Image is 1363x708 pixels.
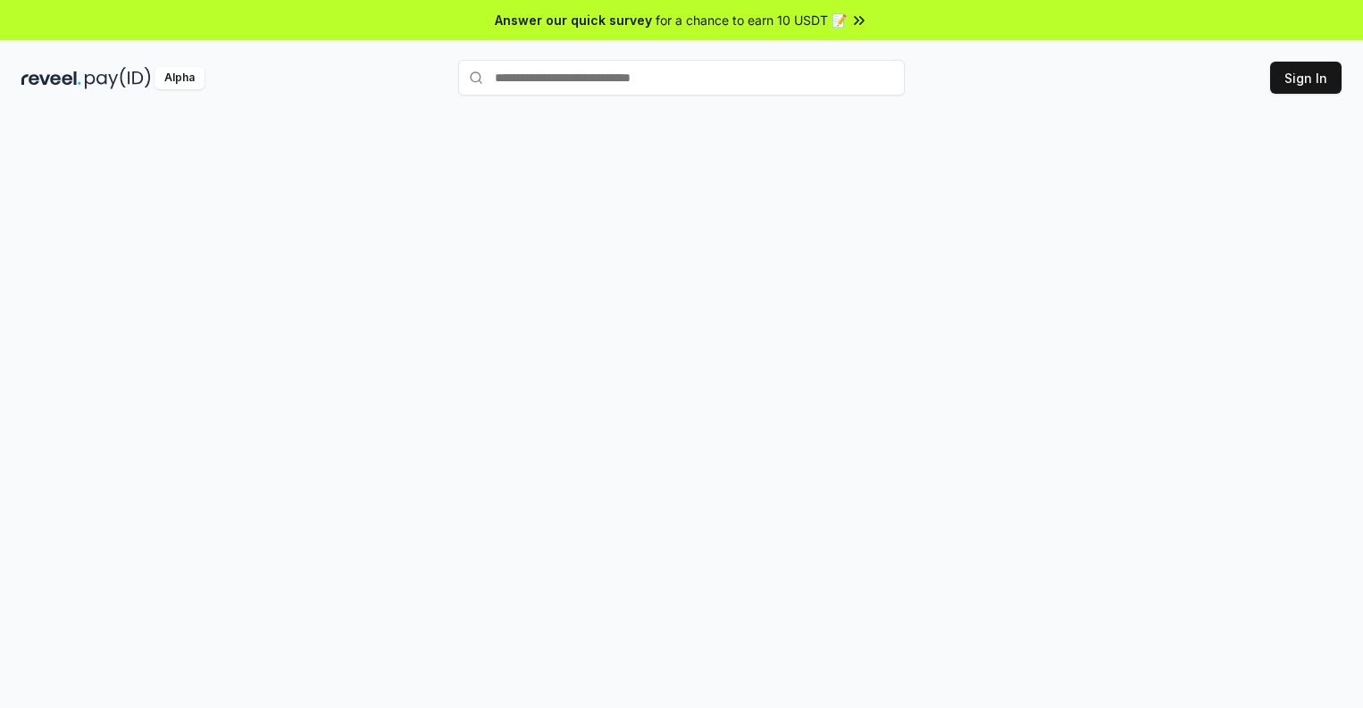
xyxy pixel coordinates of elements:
[656,11,847,29] span: for a chance to earn 10 USDT 📝
[495,11,652,29] span: Answer our quick survey
[1270,62,1342,94] button: Sign In
[85,67,151,89] img: pay_id
[155,67,205,89] div: Alpha
[21,67,81,89] img: reveel_dark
